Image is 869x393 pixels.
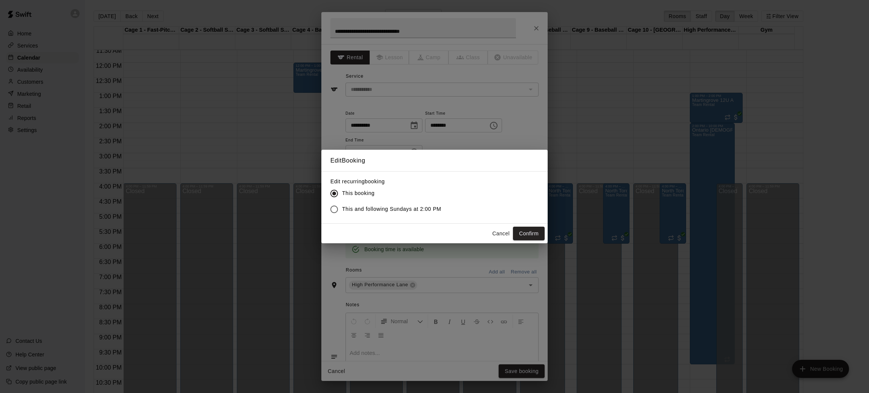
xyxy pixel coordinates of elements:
[489,227,513,241] button: Cancel
[342,205,441,213] span: This and following Sundays at 2:00 PM
[321,150,548,172] h2: Edit Booking
[513,227,545,241] button: Confirm
[330,178,447,185] label: Edit recurring booking
[342,189,375,197] span: This booking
